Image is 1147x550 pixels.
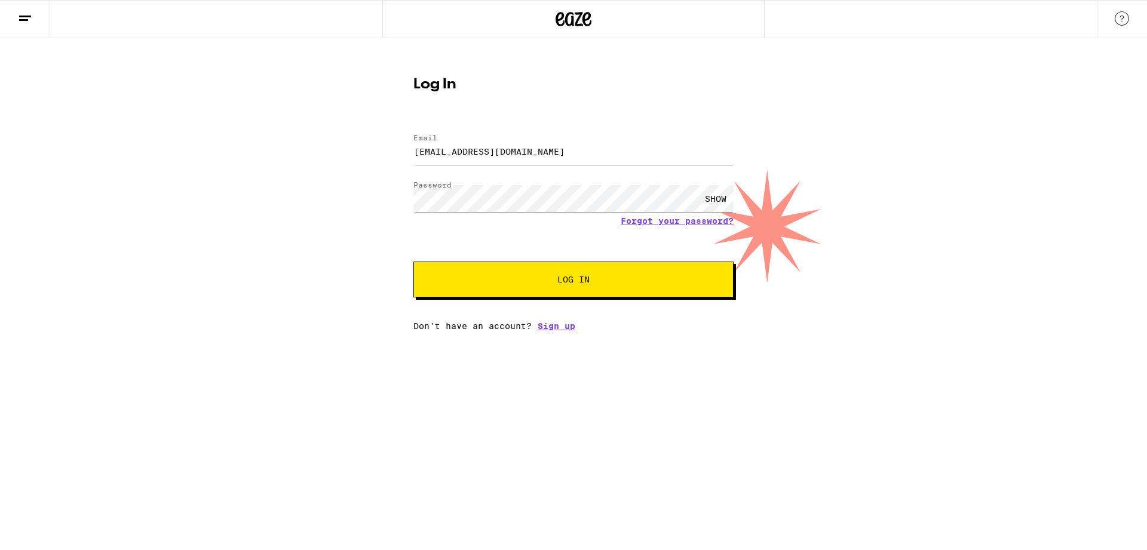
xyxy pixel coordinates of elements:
div: SHOW [698,185,734,212]
button: Log In [413,262,734,297]
span: Log In [557,275,590,284]
input: Email [413,138,734,165]
a: Forgot your password? [621,216,734,226]
label: Email [413,134,437,142]
div: Don't have an account? [413,321,734,331]
a: Sign up [538,321,575,331]
h1: Log In [413,78,734,92]
label: Password [413,181,452,189]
